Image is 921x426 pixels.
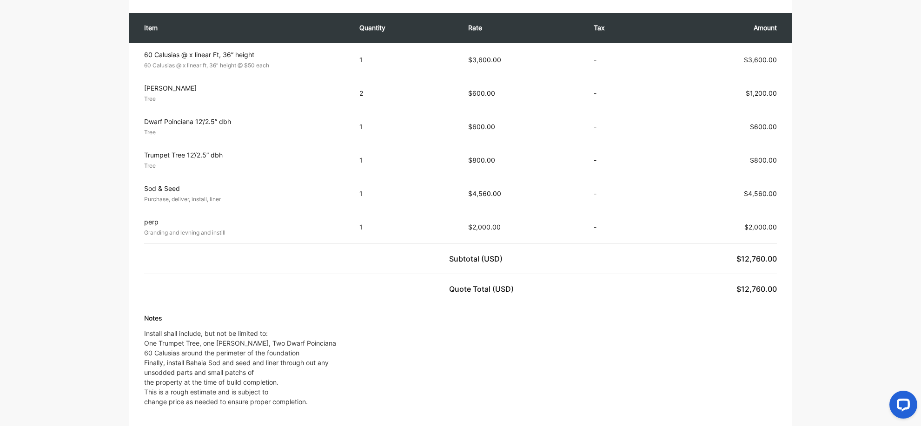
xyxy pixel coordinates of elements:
[594,122,648,131] p: -
[144,328,336,406] p: Install shall include, but not be limited to: One Trumpet Tree, one [PERSON_NAME], Two Dwarf Poin...
[594,88,648,98] p: -
[594,222,648,232] p: -
[359,88,450,98] p: 2
[359,222,450,232] p: 1
[746,89,777,97] span: $1,200.00
[144,83,350,93] p: [PERSON_NAME]
[594,55,648,65] p: -
[468,223,501,231] span: $2,000.00
[750,123,777,131] span: $600.00
[468,56,501,64] span: $3,600.00
[468,156,495,164] span: $800.00
[144,162,350,170] p: Tree
[468,89,495,97] span: $600.00
[744,56,777,64] span: $3,600.00
[744,223,777,231] span: $2,000.00
[594,23,648,33] p: Tax
[744,190,777,197] span: $4,560.00
[449,253,506,264] p: Subtotal (USD)
[594,189,648,198] p: -
[594,155,648,165] p: -
[144,229,350,237] p: Granding and levning and instill
[468,123,495,131] span: $600.00
[449,283,517,295] p: Quote Total (USD)
[144,128,350,137] p: Tree
[736,254,777,263] span: $12,760.00
[144,313,336,323] p: Notes
[359,23,450,33] p: Quantity
[144,150,350,160] p: Trumpet Tree 12’/2.5” dbh
[468,23,575,33] p: Rate
[144,23,341,33] p: Item
[144,61,350,70] p: 60 Calusias @ x linear ft, 36” height @ $50 each
[359,189,450,198] p: 1
[144,117,350,126] p: Dwarf Poinciana 12’/2.5” dbh
[750,156,777,164] span: $800.00
[666,23,777,33] p: Amount
[144,95,350,103] p: Tree
[359,122,450,131] p: 1
[144,217,350,227] p: perp
[882,387,921,426] iframe: LiveChat chat widget
[144,50,350,59] p: 60 Calusias @ x linear Ft, 36” height
[144,195,350,203] p: Purchase, deliver, install, liner
[359,155,450,165] p: 1
[144,184,350,193] p: Sod & Seed
[468,190,501,197] span: $4,560.00
[736,284,777,294] span: $12,760.00
[359,55,450,65] p: 1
